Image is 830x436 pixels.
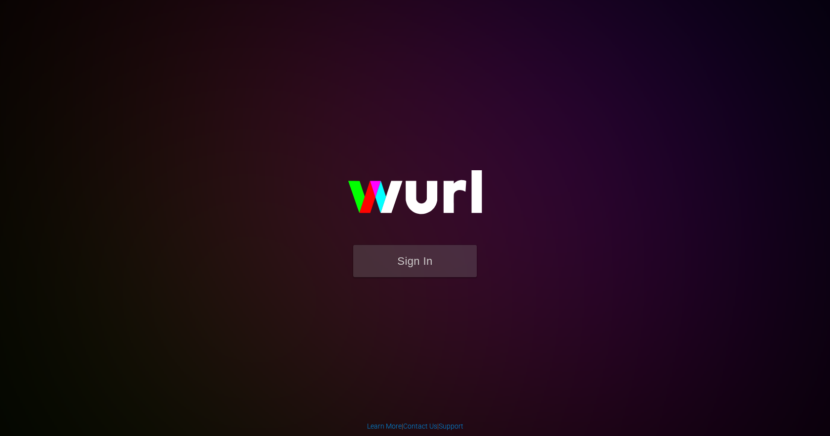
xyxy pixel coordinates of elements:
div: | | [367,421,463,431]
a: Learn More [367,422,402,430]
a: Contact Us [403,422,437,430]
a: Support [439,422,463,430]
img: wurl-logo-on-black-223613ac3d8ba8fe6dc639794a292ebdb59501304c7dfd60c99c58986ef67473.svg [316,149,514,245]
button: Sign In [353,245,477,277]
